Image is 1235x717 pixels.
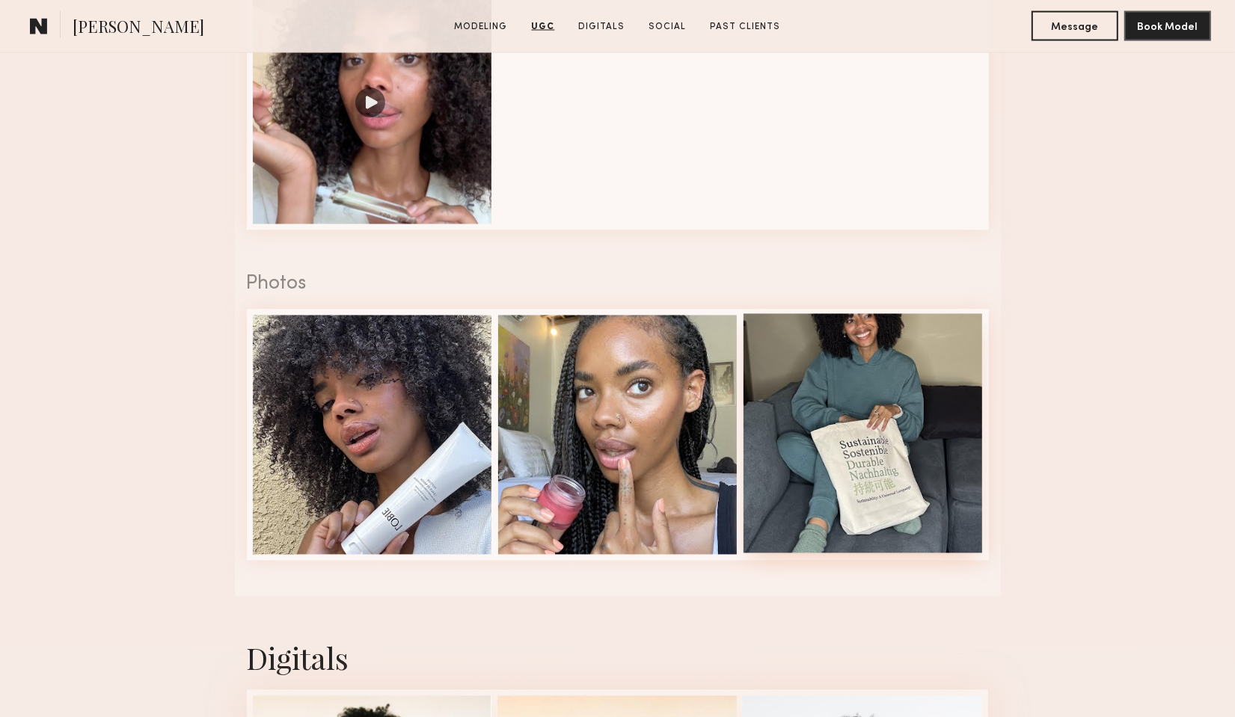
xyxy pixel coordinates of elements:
span: [PERSON_NAME] [73,15,204,41]
div: Digitals [247,638,989,678]
button: Message [1032,11,1118,41]
a: UGC [526,20,561,34]
a: Digitals [573,20,631,34]
a: Book Model [1124,19,1211,32]
a: Social [643,20,693,34]
a: Modeling [449,20,514,34]
button: Book Model [1124,11,1211,41]
div: Photos [247,275,989,295]
a: Past Clients [705,20,787,34]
